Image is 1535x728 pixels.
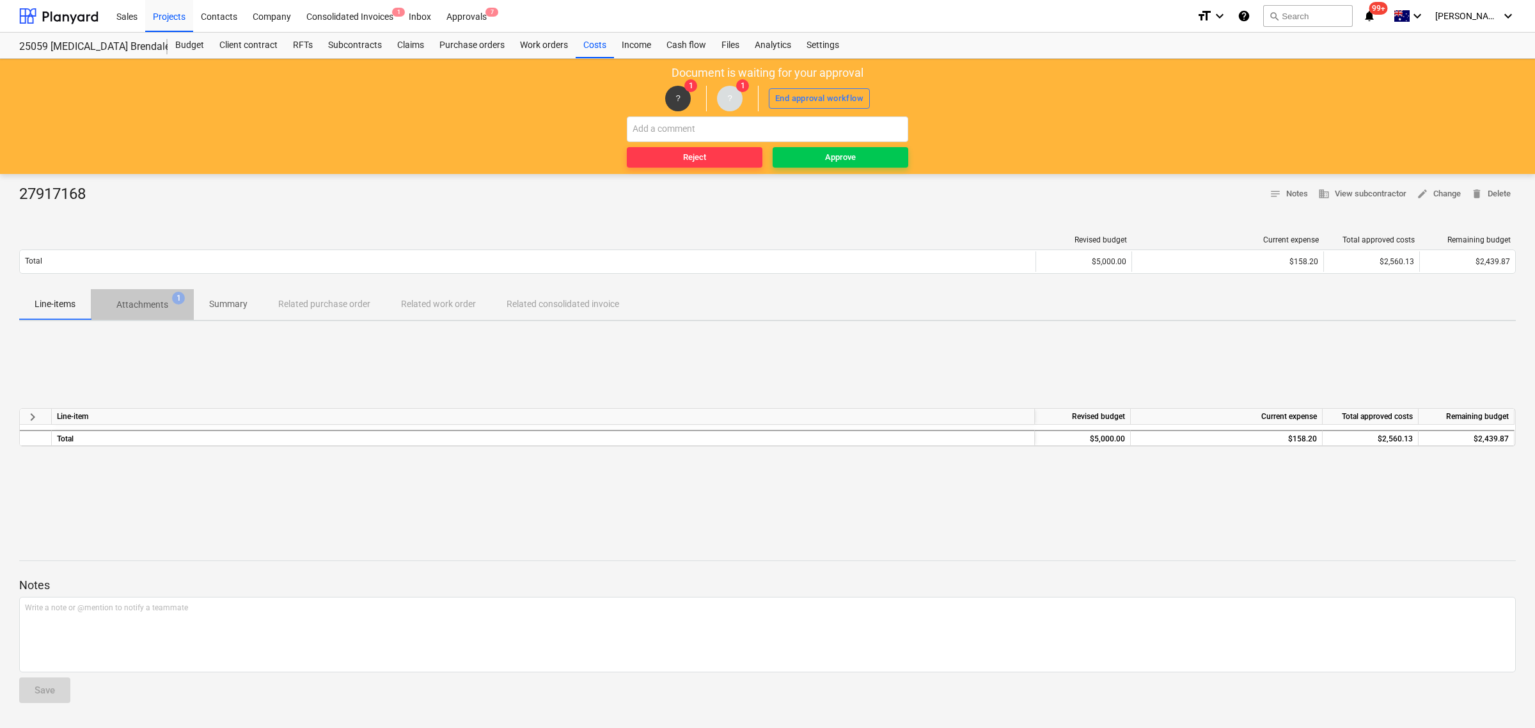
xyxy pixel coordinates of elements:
[1136,431,1317,447] div: $158.20
[727,93,732,103] span: ?
[1270,187,1308,202] span: Notes
[1137,257,1318,266] div: $158.20
[1323,430,1419,446] div: $2,560.13
[52,409,1035,425] div: Line-item
[1471,187,1511,202] span: Delete
[1035,430,1131,446] div: $5,000.00
[485,8,498,17] span: 7
[1035,409,1131,425] div: Revised budget
[116,298,168,312] p: Attachments
[627,147,762,168] button: Reject
[714,33,747,58] a: Files
[52,430,1035,446] div: Total
[614,33,659,58] a: Income
[1197,8,1212,24] i: format_size
[683,150,706,165] div: Reject
[35,297,75,311] p: Line-items
[25,409,40,425] span: keyboard_arrow_right
[432,33,512,58] a: Purchase orders
[1269,11,1279,21] span: search
[576,33,614,58] a: Costs
[769,88,870,109] button: End approval workflow
[172,292,185,305] span: 1
[1238,8,1250,24] i: Knowledge base
[773,147,908,168] button: Approve
[1425,235,1511,244] div: Remaining budget
[747,33,799,58] a: Analytics
[19,40,152,54] div: 25059 [MEDICAL_DATA] Brendale Re-roof and New Shed
[392,8,405,17] span: 1
[1476,257,1510,266] span: $2,439.87
[1131,409,1323,425] div: Current expense
[1313,184,1412,204] button: View subcontractor
[1500,8,1516,24] i: keyboard_arrow_down
[825,150,856,165] div: Approve
[512,33,576,58] a: Work orders
[1329,235,1415,244] div: Total approved costs
[1323,251,1419,272] div: $2,560.13
[285,33,320,58] a: RFTs
[1471,188,1483,200] span: delete
[1363,8,1376,24] i: notifications
[1318,187,1406,202] span: View subcontractor
[675,93,680,103] span: ?
[1410,8,1425,24] i: keyboard_arrow_down
[627,116,908,142] input: Add a comment
[684,79,697,92] span: 1
[1369,2,1388,15] span: 99+
[390,33,432,58] a: Claims
[25,256,42,267] p: Total
[168,33,212,58] a: Budget
[1263,5,1353,27] button: Search
[209,297,248,311] p: Summary
[1318,188,1330,200] span: business
[1035,251,1131,272] div: $5,000.00
[1212,8,1227,24] i: keyboard_arrow_down
[320,33,390,58] a: Subcontracts
[1412,184,1466,204] button: Change
[19,184,96,205] div: 27917168
[1419,409,1515,425] div: Remaining budget
[1417,187,1461,202] span: Change
[1419,430,1515,446] div: $2,439.87
[672,65,863,81] p: Document is waiting for your approval
[1270,188,1281,200] span: notes
[1041,235,1127,244] div: Revised budget
[799,33,847,58] a: Settings
[1471,667,1535,728] iframe: Chat Widget
[717,86,743,111] div: ?
[659,33,714,58] a: Cash flow
[212,33,285,58] a: Client contract
[1137,235,1319,244] div: Current expense
[1323,409,1419,425] div: Total approved costs
[1417,188,1428,200] span: edit
[19,578,1516,593] p: Notes
[736,79,749,92] span: 1
[775,91,863,106] div: End approval workflow
[1264,184,1313,204] button: Notes
[665,86,691,111] div: ?
[1435,11,1499,21] span: [PERSON_NAME]
[1466,184,1516,204] button: Delete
